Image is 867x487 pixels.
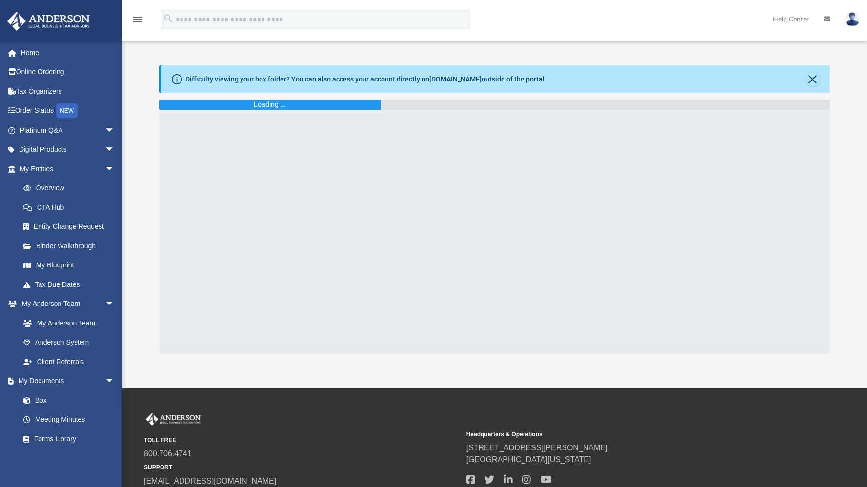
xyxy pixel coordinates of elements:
[14,256,124,275] a: My Blueprint
[105,371,124,391] span: arrow_drop_down
[132,14,143,25] i: menu
[7,81,129,101] a: Tax Organizers
[105,159,124,179] span: arrow_drop_down
[845,12,860,26] img: User Pic
[466,455,591,464] a: [GEOGRAPHIC_DATA][US_STATE]
[105,294,124,314] span: arrow_drop_down
[14,448,124,468] a: Notarize
[7,294,124,314] a: My Anderson Teamarrow_drop_down
[254,100,286,110] div: Loading ...
[14,333,124,352] a: Anderson System
[14,429,120,448] a: Forms Library
[56,103,78,118] div: NEW
[144,436,460,445] small: TOLL FREE
[163,13,174,24] i: search
[14,198,129,217] a: CTA Hub
[185,74,546,84] div: Difficulty viewing your box folder? You can also access your account directly on outside of the p...
[14,313,120,333] a: My Anderson Team
[14,275,129,294] a: Tax Due Dates
[14,410,124,429] a: Meeting Minutes
[144,463,460,472] small: SUPPORT
[7,371,124,391] a: My Documentsarrow_drop_down
[105,121,124,141] span: arrow_drop_down
[14,217,129,237] a: Entity Change Request
[144,413,202,426] img: Anderson Advisors Platinum Portal
[7,43,129,62] a: Home
[14,390,120,410] a: Box
[14,236,129,256] a: Binder Walkthrough
[466,444,608,452] a: [STREET_ADDRESS][PERSON_NAME]
[429,75,482,83] a: [DOMAIN_NAME]
[7,121,129,140] a: Platinum Q&Aarrow_drop_down
[144,477,276,485] a: [EMAIL_ADDRESS][DOMAIN_NAME]
[132,19,143,25] a: menu
[466,430,782,439] small: Headquarters & Operations
[144,449,192,458] a: 800.706.4741
[7,101,129,121] a: Order StatusNEW
[14,179,129,198] a: Overview
[7,62,129,82] a: Online Ordering
[806,72,820,86] button: Close
[7,159,129,179] a: My Entitiesarrow_drop_down
[105,140,124,160] span: arrow_drop_down
[7,140,129,160] a: Digital Productsarrow_drop_down
[4,12,93,31] img: Anderson Advisors Platinum Portal
[14,352,124,371] a: Client Referrals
